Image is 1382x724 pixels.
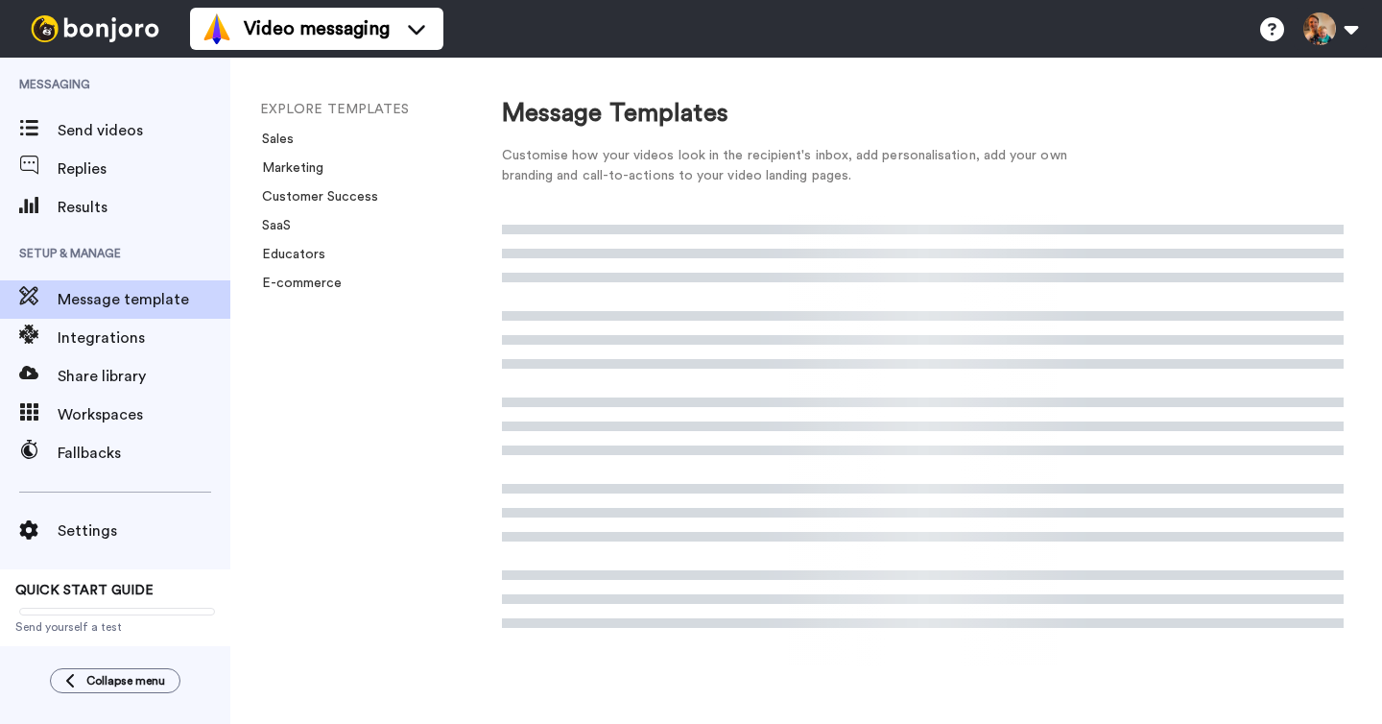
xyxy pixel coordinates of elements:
[58,157,230,181] span: Replies
[250,277,342,290] a: E-commerce
[250,161,323,175] a: Marketing
[58,119,230,142] span: Send videos
[58,365,230,388] span: Share library
[260,100,519,120] li: EXPLORE TEMPLATES
[250,219,291,232] a: SaaS
[250,133,294,146] a: Sales
[502,146,1097,186] div: Customise how your videos look in the recipient's inbox, add personalisation, add your own brandi...
[58,288,230,311] span: Message template
[15,584,154,597] span: QUICK START GUIDE
[250,248,325,261] a: Educators
[15,619,215,635] span: Send yourself a test
[58,519,230,543] span: Settings
[58,326,230,350] span: Integrations
[58,442,230,465] span: Fallbacks
[50,668,180,693] button: Collapse menu
[23,15,167,42] img: bj-logo-header-white.svg
[244,15,390,42] span: Video messaging
[202,13,232,44] img: vm-color.svg
[250,190,378,204] a: Customer Success
[58,403,230,426] span: Workspaces
[86,673,165,688] span: Collapse menu
[58,196,230,219] span: Results
[502,96,1344,132] div: Message Templates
